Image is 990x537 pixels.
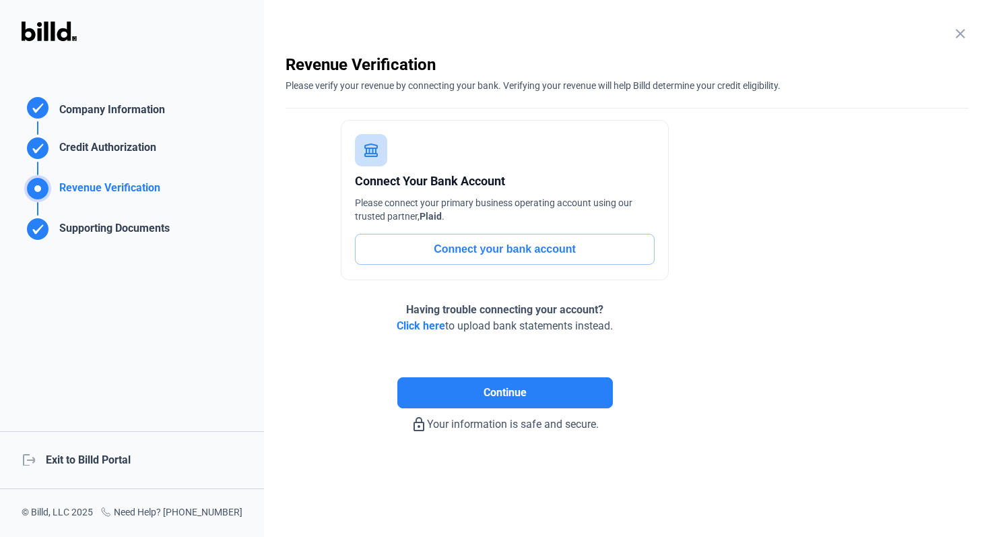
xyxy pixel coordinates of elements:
mat-icon: lock_outline [411,416,427,433]
div: Company Information [54,102,165,121]
div: Credit Authorization [54,139,156,162]
div: Supporting Documents [54,220,170,243]
span: Plaid [420,211,442,222]
mat-icon: logout [22,452,35,466]
div: Please connect your primary business operating account using our trusted partner, . [355,196,655,223]
button: Connect your bank account [355,234,655,265]
div: Revenue Verification [54,180,160,202]
span: Click here [397,319,445,332]
span: Continue [484,385,527,401]
div: © Billd, LLC 2025 [22,505,93,521]
span: Having trouble connecting your account? [406,303,603,316]
mat-icon: close [952,26,968,42]
div: Need Help? [PHONE_NUMBER] [100,505,242,521]
div: Revenue Verification [286,54,968,75]
div: to upload bank statements instead. [397,302,613,334]
div: Connect Your Bank Account [355,172,655,191]
button: Continue [397,377,613,408]
div: Please verify your revenue by connecting your bank. Verifying your revenue will help Billd determ... [286,75,968,92]
div: Your information is safe and secure. [286,408,724,433]
img: Billd Logo [22,22,77,41]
